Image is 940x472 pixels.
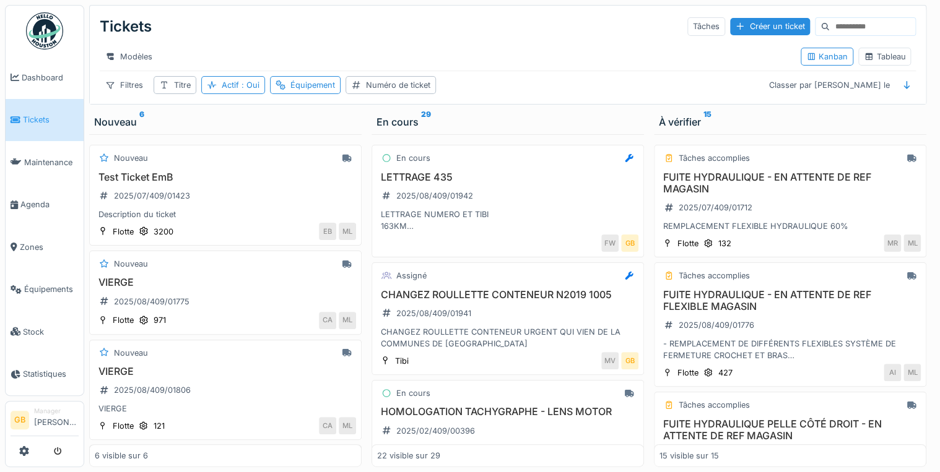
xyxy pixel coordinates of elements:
div: CA [319,417,336,434]
a: Tickets [6,99,84,142]
div: 971 [154,314,166,326]
div: AI [884,364,901,381]
div: CA [319,312,336,329]
sup: 6 [139,114,144,129]
div: Tâches accomplies [679,270,750,281]
div: CHANGEZ ROULLETTE CONTENEUR URGENT QUI VIEN DE LA COMMUNES DE [GEOGRAPHIC_DATA] [377,326,638,350]
h3: VIERGE [95,277,356,288]
div: Kanban [806,51,848,62]
a: Dashboard [6,56,84,99]
div: EB [319,223,336,240]
span: Maintenance [24,157,79,168]
div: En cours [396,152,430,164]
div: 2025/02/409/00396 [396,425,475,437]
div: ML [339,312,356,329]
span: Zones [20,241,79,253]
div: Description du ticket [95,208,356,220]
div: VIERGE [95,403,356,414]
div: 2025/08/409/01806 [114,384,191,396]
span: Dashboard [22,72,79,84]
li: [PERSON_NAME] [34,406,79,433]
h3: FUITE HYDRAULIQUE PELLE CÔTÉ DROIT - EN ATTENTE DE REF MAGASIN [659,418,921,442]
div: FW [601,234,619,252]
a: Équipements [6,268,84,311]
div: Flotte [677,238,698,249]
div: Tâches accomplies [679,152,750,164]
div: 132 [718,238,731,249]
div: Tickets [100,11,152,43]
div: Flotte [113,314,134,326]
span: Équipements [24,283,79,295]
span: Stock [23,326,79,338]
a: Stock [6,311,84,353]
h3: CHANGEZ ROULLETTE CONTENEUR N2019 1005 [377,289,638,301]
img: Badge_color-CXgf-gQk.svg [26,12,63,49]
div: 6 visible sur 6 [95,450,148,461]
div: LETTRAGE NUMERO ET TIBI 163KM 15H [377,208,638,232]
span: Agenda [20,199,79,210]
div: Tableau [864,51,905,62]
div: 427 [718,367,733,379]
div: Nouveau [114,258,148,270]
div: ML [339,223,356,240]
a: Agenda [6,184,84,226]
div: Nouveau [114,347,148,359]
div: ML [903,234,921,252]
h3: VIERGE [95,366,356,377]
div: En cours [396,387,430,399]
h3: Test Ticket EmB [95,171,356,183]
h3: LETTRAGE 435 [377,171,638,183]
div: 2025/08/409/01942 [396,190,473,202]
div: 3200 [154,226,173,238]
div: À vérifier [659,114,921,129]
div: MV [601,352,619,369]
span: : Oui [239,80,259,90]
div: MR [884,234,901,252]
div: - REMPLACEMENT DE DIFFÉRENTS FLEXIBLES SYSTÈME DE FERMETURE CROCHET ET BRAS - NIVEAU HYDRAULIQUE [659,338,921,361]
span: Tickets [23,114,79,126]
sup: 15 [703,114,712,129]
div: Titre [174,79,191,91]
div: 22 visible sur 29 [377,450,440,461]
a: Statistiques [6,353,84,396]
a: GB Manager[PERSON_NAME] [11,406,79,436]
div: Nouveau [114,152,148,164]
a: Zones [6,226,84,268]
sup: 29 [421,114,431,129]
div: 2025/08/409/01941 [396,307,471,319]
div: 121 [154,420,165,432]
div: REMPLACEMENT FLEXIBLE HYDRAULIQUE 60% [659,220,921,232]
h3: FUITE HYDRAULIQUE - EN ATTENTE DE REF MAGASIN [659,171,921,195]
div: Nouveau [94,114,357,129]
div: Manager [34,406,79,416]
div: GB [621,352,638,369]
div: Classer par [PERSON_NAME] le [764,76,895,94]
div: Filtres [100,76,149,94]
div: En cours [376,114,639,129]
div: Tâches [687,17,725,35]
div: ML [903,364,921,381]
div: Tâches accomplies [679,399,750,411]
div: 2025/08/409/01775 [114,296,189,307]
div: Flotte [113,226,134,238]
div: GB [621,234,638,252]
a: Maintenance [6,141,84,184]
div: Tibi [395,355,409,367]
div: HOMOLOGATION TACHYGRAPHE - LENS MOTOR -> C.77 -> KM -> HEURES -> MECANO? [377,444,638,467]
div: 2025/08/409/01776 [679,319,754,331]
div: 15 visible sur 15 [659,450,719,461]
div: Flotte [677,367,698,379]
li: GB [11,411,29,429]
div: Flotte [113,420,134,432]
div: Assigné [396,270,427,281]
div: Équipement [290,79,335,91]
div: 2025/07/409/01712 [679,202,752,213]
div: Modèles [100,48,158,66]
div: Actif [222,79,259,91]
span: Statistiques [23,368,79,380]
div: 2025/07/409/01423 [114,190,190,202]
h3: HOMOLOGATION TACHYGRAPHE - LENS MOTOR [377,406,638,418]
div: ML [339,417,356,434]
div: Numéro de ticket [366,79,430,91]
div: Créer un ticket [730,18,810,35]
